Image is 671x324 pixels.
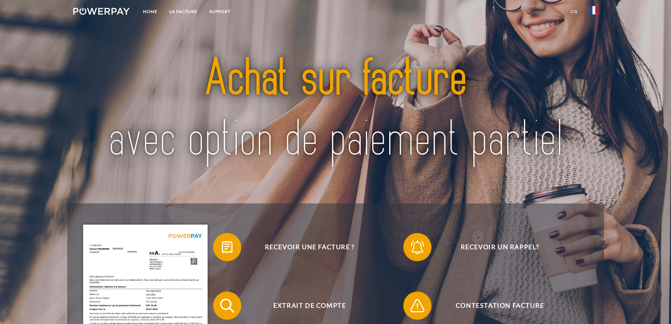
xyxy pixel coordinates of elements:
[409,238,426,256] img: qb_bell.svg
[213,233,396,261] button: Recevoir une facture ?
[218,238,236,256] img: qb_bill.svg
[414,233,586,261] span: Recevoir un rappel?
[590,6,598,14] img: fr
[203,5,237,18] a: Support
[223,233,396,261] span: Recevoir une facture ?
[99,32,572,187] img: title-powerpay_fr.svg
[414,292,586,320] span: Contestation Facture
[409,297,426,314] img: qb_warning.svg
[213,292,396,320] button: Extrait de compte
[565,5,584,18] a: CG
[137,5,163,18] a: Home
[163,5,203,18] a: LA FACTURE
[73,8,130,15] img: logo-powerpay-white.svg
[403,292,586,320] button: Contestation Facture
[403,233,586,261] button: Recevoir un rappel?
[223,292,396,320] span: Extrait de compte
[218,297,236,314] img: qb_search.svg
